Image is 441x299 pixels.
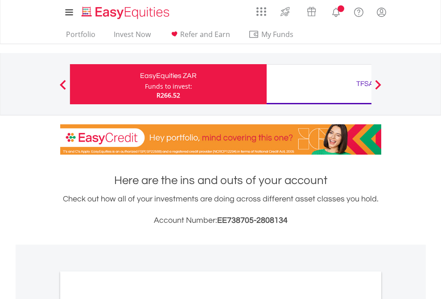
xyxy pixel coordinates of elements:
a: FAQ's and Support [347,2,370,20]
a: My Profile [370,2,393,22]
img: grid-menu-icon.svg [256,7,266,16]
a: Invest Now [110,30,154,44]
img: thrive-v2.svg [278,4,293,19]
span: EE738705-2808134 [217,216,288,225]
button: Next [369,84,387,93]
img: EasyEquities_Logo.png [80,5,173,20]
span: R266.52 [157,91,180,99]
h3: Account Number: [60,214,381,227]
button: Previous [54,84,72,93]
span: Refer and Earn [180,29,230,39]
span: My Funds [248,29,307,40]
h1: Here are the ins and outs of your account [60,172,381,188]
div: Funds to invest: [145,82,192,91]
div: EasyEquities ZAR [75,70,261,82]
div: Check out how all of your investments are doing across different asset classes you hold. [60,193,381,227]
img: EasyCredit Promotion Banner [60,124,381,155]
a: AppsGrid [251,2,272,16]
img: vouchers-v2.svg [304,4,319,19]
a: Refer and Earn [165,30,234,44]
a: Home page [78,2,173,20]
a: Notifications [325,2,347,20]
a: Vouchers [298,2,325,19]
a: Portfolio [62,30,99,44]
